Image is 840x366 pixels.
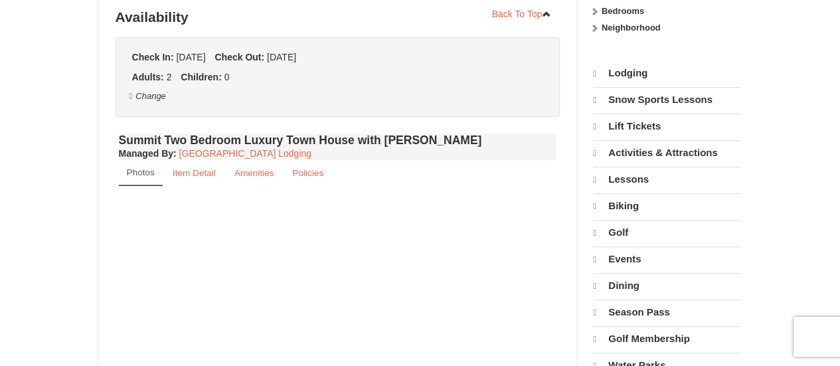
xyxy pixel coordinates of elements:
a: Biking [593,193,741,219]
span: 2 [167,72,172,82]
strong: Neighborhood [602,23,661,33]
a: Lessons [593,167,741,192]
h3: Availability [116,4,560,31]
strong: Check Out: [214,52,264,62]
h4: Summit Two Bedroom Luxury Town House with [PERSON_NAME] [119,134,557,147]
small: Policies [292,168,323,178]
a: Item Detail [164,160,224,186]
a: Lift Tickets [593,114,741,139]
strong: Check In: [132,52,174,62]
span: 0 [224,72,230,82]
a: Season Pass [593,300,741,325]
a: Activities & Attractions [593,140,741,165]
a: Amenities [226,160,283,186]
a: Back To Top [483,4,560,24]
small: Amenities [234,168,274,178]
a: Golf [593,220,741,245]
a: Events [593,246,741,272]
small: Photos [127,167,155,177]
a: Snow Sports Lessons [593,87,741,112]
a: Policies [284,160,332,186]
strong: : [119,148,177,159]
small: Item Detail [173,168,216,178]
span: [DATE] [267,52,296,62]
strong: Children: [181,72,221,82]
strong: Bedrooms [602,6,644,16]
span: Managed By [119,148,173,159]
a: Dining [593,273,741,298]
a: Lodging [593,61,741,86]
a: [GEOGRAPHIC_DATA] Lodging [179,148,311,159]
strong: Adults: [132,72,164,82]
a: Golf Membership [593,326,741,351]
button: Change [129,89,167,104]
span: [DATE] [176,52,205,62]
a: Photos [119,160,163,186]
